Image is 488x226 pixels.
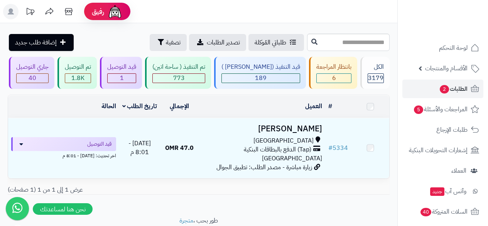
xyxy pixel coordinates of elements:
[7,57,56,89] a: جاري التوصيل 40
[402,39,483,57] a: لوحة التحكم
[11,151,116,159] div: اخر تحديث: [DATE] - 8:01 م
[108,74,136,83] div: 1
[98,57,144,89] a: قيد التوصيل 1
[248,34,304,51] a: طلباتي المُوكلة
[305,102,322,111] a: العميل
[173,73,185,83] span: 773
[9,34,74,51] a: إضافة طلب جديد
[255,38,286,47] span: طلباتي المُوكلة
[222,74,300,83] div: 189
[101,102,116,111] a: الحالة
[170,102,189,111] a: الإجمالي
[328,143,348,153] a: #5334
[402,141,483,160] a: إشعارات التحويلات البنكية
[29,73,36,83] span: 40
[328,102,332,111] a: #
[166,38,181,47] span: تصفية
[368,63,384,71] div: الكل
[262,154,322,163] span: [GEOGRAPHIC_DATA]
[430,187,444,196] span: جديد
[128,139,151,157] span: [DATE] - 8:01 م
[307,57,359,89] a: بانتظار المراجعة 6
[56,57,98,89] a: تم التوصيل 1.8K
[20,4,40,21] a: تحديثات المنصة
[71,73,84,83] span: 1.8K
[413,104,468,115] span: المراجعات والأسئلة
[402,182,483,201] a: وآتس آبجديد
[332,73,336,83] span: 6
[439,83,468,94] span: الطلبات
[359,57,391,89] a: الكل3179
[402,100,483,119] a: المراجعات والأسئلة5
[213,57,307,89] a: قيد التنفيذ ([PERSON_NAME] ) 189
[120,73,124,83] span: 1
[207,38,240,47] span: تصدير الطلبات
[451,165,466,176] span: العملاء
[436,21,481,37] img: logo-2.png
[189,34,246,51] a: تصدير الطلبات
[440,85,449,93] span: 2
[65,63,91,71] div: تم التوصيل
[402,121,483,139] a: طلبات الإرجاع
[152,63,205,71] div: تم التنفيذ ( ساحة اتين)
[317,74,351,83] div: 6
[92,7,104,16] span: رفيق
[87,140,111,148] span: قيد التوصيل
[402,80,483,98] a: الطلبات2
[436,124,468,135] span: طلبات الإرجاع
[414,105,423,114] span: 5
[165,143,194,153] span: 47.0 OMR
[150,34,187,51] button: تصفية
[144,57,213,89] a: تم التنفيذ ( ساحة اتين) 773
[153,74,205,83] div: 773
[107,63,136,71] div: قيد التوصيل
[368,73,383,83] span: 3179
[409,145,468,156] span: إشعارات التحويلات البنكية
[65,74,91,83] div: 1762
[253,136,314,145] span: [GEOGRAPHIC_DATA]
[402,161,483,180] a: العملاء
[221,63,300,71] div: قيد التنفيذ ([PERSON_NAME] )
[179,216,193,225] a: متجرة
[17,74,48,83] div: 40
[107,4,123,19] img: ai-face.png
[420,208,431,216] span: 40
[420,206,468,217] span: السلات المتروكة
[122,102,157,111] a: تاريخ الطلب
[2,185,199,194] div: عرض 1 إلى 1 من 1 (1 صفحات)
[425,63,468,74] span: الأقسام والمنتجات
[216,163,312,172] span: زيارة مباشرة - مصدر الطلب: تطبيق الجوال
[16,63,49,71] div: جاري التوصيل
[439,42,468,53] span: لوحة التحكم
[328,143,333,153] span: #
[429,186,466,197] span: وآتس آب
[201,124,322,133] h3: [PERSON_NAME]
[402,202,483,221] a: السلات المتروكة40
[255,73,267,83] span: 189
[15,38,57,47] span: إضافة طلب جديد
[244,145,311,154] span: (Tap) الدفع بالبطاقات البنكية
[316,63,351,71] div: بانتظار المراجعة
